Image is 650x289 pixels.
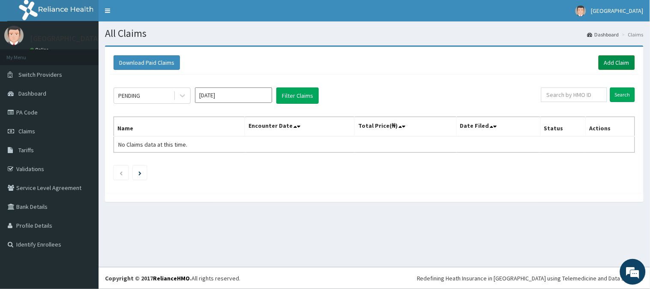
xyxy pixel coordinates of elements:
img: User Image [4,26,24,45]
button: Filter Claims [276,87,319,104]
span: Switch Providers [18,71,62,78]
button: Download Paid Claims [114,55,180,70]
a: Add Claim [599,55,635,70]
a: Previous page [119,169,123,177]
input: Select Month and Year [195,87,272,103]
a: Dashboard [587,31,619,38]
p: [GEOGRAPHIC_DATA] [30,35,101,42]
span: Claims [18,127,35,135]
th: Actions [586,117,635,137]
th: Encounter Date [245,117,355,137]
input: Search by HMO ID [541,87,607,102]
a: RelianceHMO [153,274,190,282]
h1: All Claims [105,28,644,39]
span: Dashboard [18,90,46,97]
th: Date Filed [456,117,540,137]
input: Search [610,87,635,102]
th: Total Price(₦) [355,117,456,137]
th: Status [540,117,586,137]
a: Next page [138,169,141,177]
div: Redefining Heath Insurance in [GEOGRAPHIC_DATA] using Telemedicine and Data Science! [417,274,644,283]
span: No Claims data at this time. [118,141,187,148]
strong: Copyright © 2017 . [105,274,192,282]
a: Online [30,47,51,53]
span: [GEOGRAPHIC_DATA] [591,7,644,15]
footer: All rights reserved. [99,267,650,289]
img: User Image [575,6,586,16]
span: Tariffs [18,146,34,154]
th: Name [114,117,245,137]
li: Claims [620,31,644,38]
div: PENDING [118,91,140,100]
